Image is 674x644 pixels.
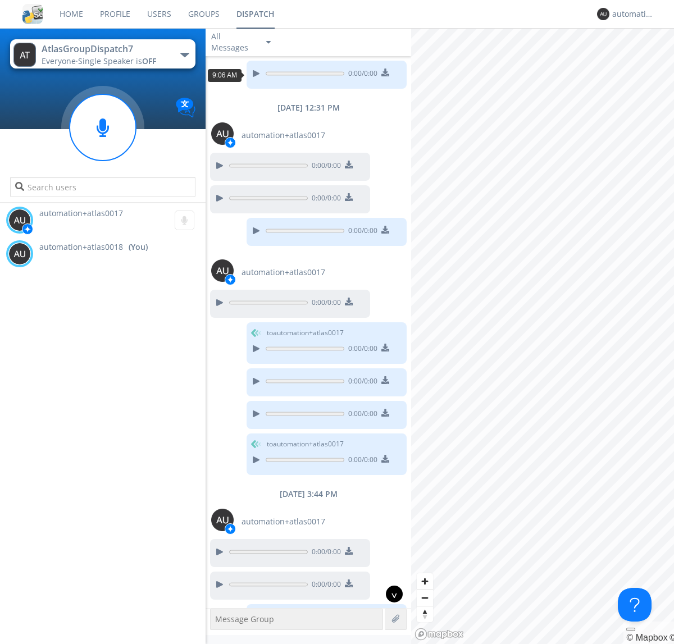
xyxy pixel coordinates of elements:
[308,193,341,205] span: 0:00 / 0:00
[626,633,667,642] a: Mapbox
[129,241,148,253] div: (You)
[344,68,377,81] span: 0:00 / 0:00
[13,43,36,67] img: 373638.png
[626,628,635,631] button: Toggle attribution
[612,8,654,20] div: automation+atlas0018
[308,298,341,310] span: 0:00 / 0:00
[266,41,271,44] img: caret-down-sm.svg
[381,344,389,351] img: download media button
[345,193,353,201] img: download media button
[308,547,341,559] span: 0:00 / 0:00
[211,122,234,145] img: 373638.png
[242,516,325,527] span: automation+atlas0017
[8,243,31,265] img: 373638.png
[78,56,156,66] span: Single Speaker is
[211,31,256,53] div: All Messages
[345,579,353,587] img: download media button
[242,267,325,278] span: automation+atlas0017
[417,590,433,606] button: Zoom out
[415,628,464,641] a: Mapbox logo
[344,409,377,421] span: 0:00 / 0:00
[212,71,237,79] span: 9:06 AM
[344,376,377,389] span: 0:00 / 0:00
[22,4,43,24] img: cddb5a64eb264b2086981ab96f4c1ba7
[176,98,195,117] img: Translation enabled
[381,455,389,463] img: download media button
[8,209,31,231] img: 373638.png
[211,259,234,282] img: 373638.png
[345,547,353,555] img: download media button
[42,43,168,56] div: AtlasGroupDispatch7
[267,439,344,449] span: to automation+atlas0017
[10,39,195,68] button: AtlasGroupDispatch7Everyone·Single Speaker isOFF
[597,8,609,20] img: 373638.png
[618,588,652,622] iframe: Toggle Customer Support
[10,177,195,197] input: Search users
[39,241,123,253] span: automation+atlas0018
[242,130,325,141] span: automation+atlas0017
[345,298,353,305] img: download media button
[308,161,341,173] span: 0:00 / 0:00
[417,573,433,590] button: Zoom in
[381,226,389,234] img: download media button
[308,579,341,592] span: 0:00 / 0:00
[381,409,389,417] img: download media button
[211,509,234,531] img: 373638.png
[267,328,344,338] span: to automation+atlas0017
[206,102,411,113] div: [DATE] 12:31 PM
[386,586,403,602] div: ^
[344,226,377,238] span: 0:00 / 0:00
[42,56,168,67] div: Everyone ·
[417,606,433,622] button: Reset bearing to north
[381,68,389,76] img: download media button
[381,376,389,384] img: download media button
[206,488,411,500] div: [DATE] 3:44 PM
[344,455,377,467] span: 0:00 / 0:00
[345,161,353,168] img: download media button
[344,344,377,356] span: 0:00 / 0:00
[142,56,156,66] span: OFF
[39,208,123,218] span: automation+atlas0017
